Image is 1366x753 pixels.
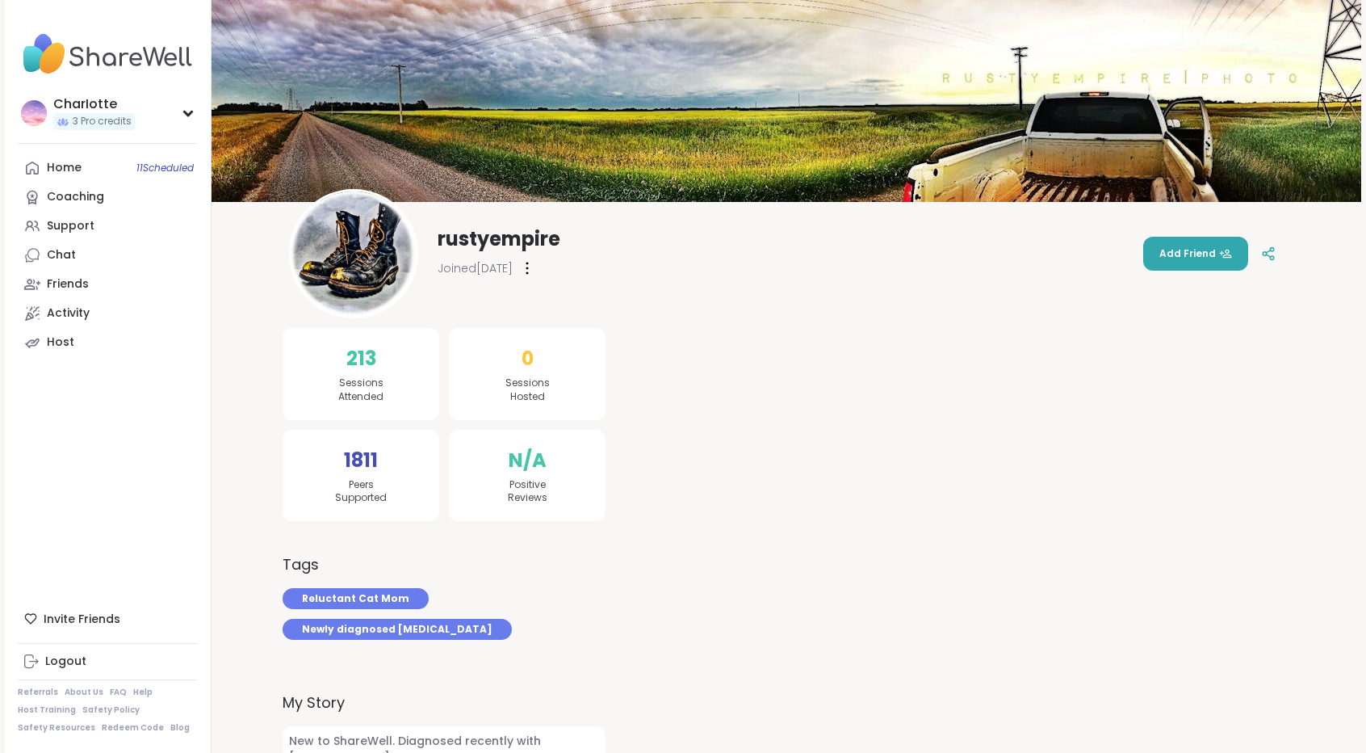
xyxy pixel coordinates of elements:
span: Positive Reviews [508,478,547,506]
span: Joined [DATE] [438,260,513,276]
a: Support [18,212,198,241]
div: Logout [45,654,86,670]
div: Invite Friends [18,604,198,633]
a: About Us [65,687,103,698]
span: Sessions Attended [338,376,383,404]
span: 0 [522,344,534,373]
img: ShareWell Nav Logo [18,26,198,82]
div: Chat [47,247,76,263]
img: rustyempire [291,191,416,316]
span: 213 [346,344,376,373]
a: Redeem Code [102,722,164,734]
a: Safety Resources [18,722,95,734]
span: 1811 [344,446,378,475]
label: My Story [283,692,605,713]
a: Friends [18,270,198,299]
div: Home [47,160,82,176]
a: Activity [18,299,198,328]
div: Host [47,334,74,351]
span: Sessions Hosted [505,376,550,404]
a: Chat [18,241,198,270]
span: Reluctant Cat Mom [302,591,409,606]
span: N/A [509,446,547,475]
span: 11 Scheduled [136,162,194,175]
span: rustyempire [438,226,560,252]
div: CharIotte [53,95,135,113]
div: Friends [47,276,89,292]
a: Blog [170,722,190,734]
span: Newly diagnosed [MEDICAL_DATA] [302,622,492,637]
a: FAQ [110,687,127,698]
a: Host Training [18,705,76,716]
a: Logout [18,647,198,676]
img: CharIotte [21,100,47,126]
a: Referrals [18,687,58,698]
a: Help [133,687,153,698]
a: Host [18,328,198,357]
a: Coaching [18,183,198,212]
span: Peers Supported [335,478,387,506]
span: Add Friend [1159,246,1232,261]
a: Safety Policy [82,705,140,716]
div: Activity [47,305,90,322]
div: Coaching [47,189,104,205]
span: 3 Pro credits [73,115,132,128]
button: Add Friend [1143,237,1248,271]
div: Support [47,218,94,234]
a: Home11Scheduled [18,154,198,183]
h3: Tags [283,553,319,575]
